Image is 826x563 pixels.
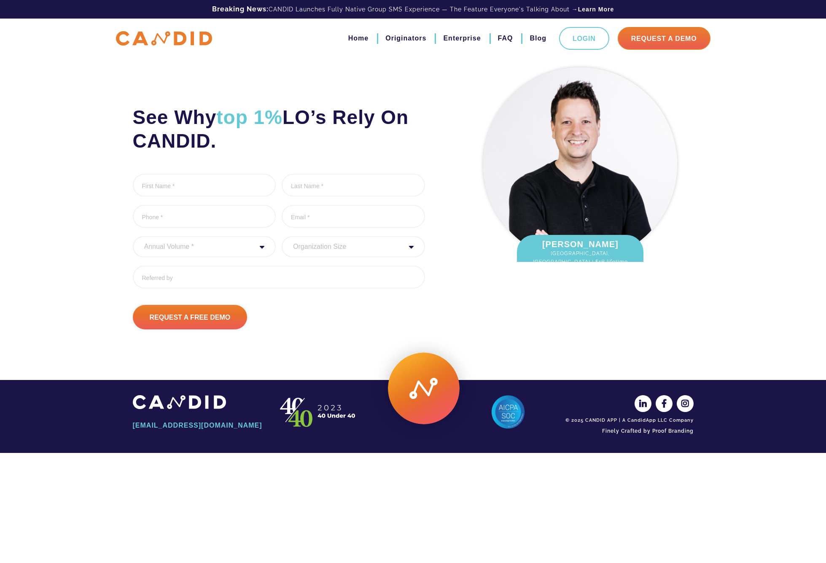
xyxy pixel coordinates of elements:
input: Last Name * [282,174,425,197]
a: Learn More [578,5,614,13]
a: Enterprise [443,31,481,46]
span: top 1% [216,106,283,128]
img: CANDID APP [276,395,361,429]
input: Phone * [133,205,276,228]
div: © 2025 CANDID APP | A CandidApp LLC Company [563,417,694,424]
input: Email * [282,205,425,228]
span: [GEOGRAPHIC_DATA], [GEOGRAPHIC_DATA] | $1B lifetime fundings. [525,249,635,275]
a: Originators [385,31,426,46]
a: Finely Crafted by Proof Branding [563,424,694,438]
a: Home [348,31,369,46]
a: Blog [530,31,546,46]
div: [PERSON_NAME] [517,235,643,279]
input: Referred by [133,266,425,288]
h2: See Why LO’s Rely On CANDID. [133,105,425,153]
input: First Name * [133,174,276,197]
img: CANDID APP [116,31,212,46]
img: AICPA SOC 2 [491,395,525,429]
a: Login [559,27,609,50]
a: [EMAIL_ADDRESS][DOMAIN_NAME] [133,418,264,433]
input: Request A Free Demo [133,305,248,329]
img: CANDID APP [133,395,226,409]
b: Breaking News: [212,5,269,13]
a: FAQ [498,31,513,46]
a: Request A Demo [618,27,710,50]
